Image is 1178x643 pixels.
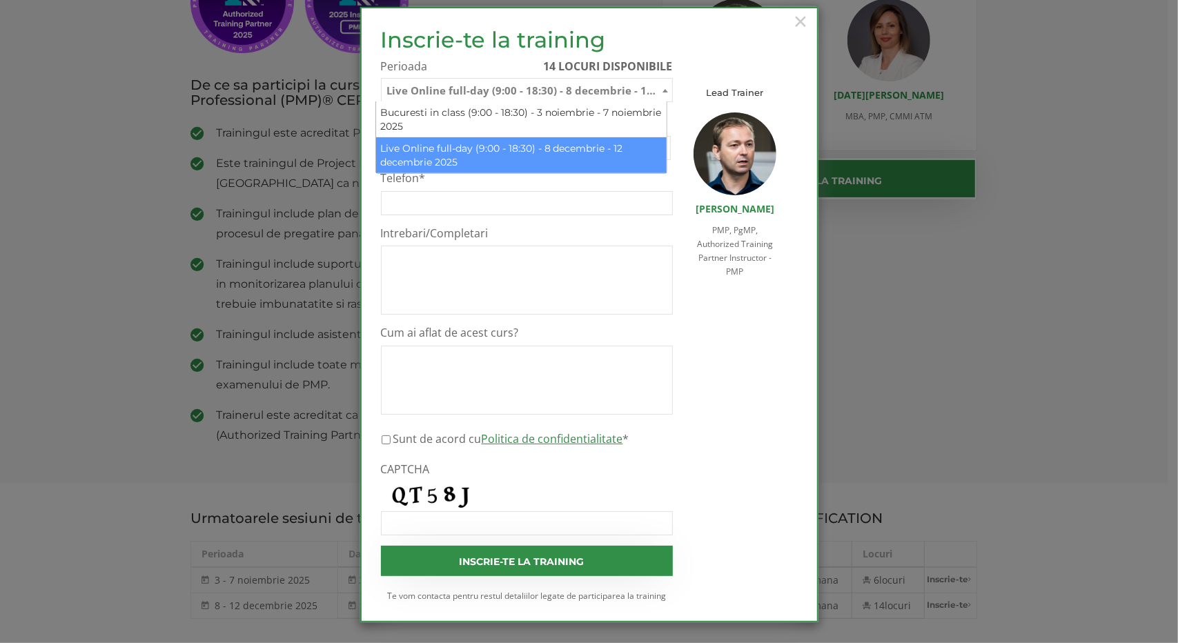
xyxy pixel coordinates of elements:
label: Telefon [381,171,673,186]
span: × [792,2,810,40]
h3: Lead Trainer [694,88,777,97]
label: Sunt de acord cu * [393,431,629,447]
a: Politica de confidentialitate [482,431,623,446]
li: Bucuresti in class (9:00 - 18:30) - 3 noiembrie - 7 noiembrie 2025 [376,101,667,137]
span: Live Online full-day (9:00 - 18:30) - 8 decembrie - 12 decembrie 2025 [381,78,673,102]
button: Close [792,6,810,37]
label: Intrebari/Completari [381,226,673,241]
span: locuri disponibile [559,59,673,74]
h2: Inscrie-te la training [381,28,673,52]
label: CAPTCHA [381,462,673,477]
span: PMP, PgMP, Authorized Training Partner Instructor - PMP [697,224,773,277]
li: Live Online full-day (9:00 - 18:30) - 8 decembrie - 12 decembrie 2025 [376,137,667,173]
a: [PERSON_NAME] [696,202,774,215]
span: 14 [544,59,556,74]
label: Perioada [381,59,673,75]
span: Live Online full-day (9:00 - 18:30) - 8 decembrie - 12 decembrie 2025 [382,79,672,103]
label: Cum ai aflat de acest curs? [381,326,673,340]
small: Te vom contacta pentru restul detaliilor legate de participarea la training [381,590,673,602]
input: Inscrie-te la training [381,546,673,576]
